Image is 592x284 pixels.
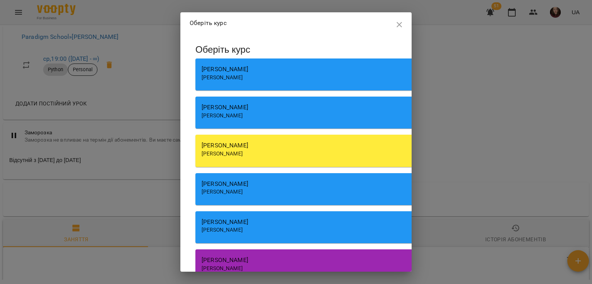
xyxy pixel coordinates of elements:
[202,74,243,80] span: [PERSON_NAME]
[202,265,243,271] span: [PERSON_NAME]
[202,189,243,195] span: [PERSON_NAME]
[190,18,227,28] p: Оберіть курс
[202,112,243,119] span: [PERSON_NAME]
[202,150,243,157] span: [PERSON_NAME]
[202,227,243,233] span: [PERSON_NAME]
